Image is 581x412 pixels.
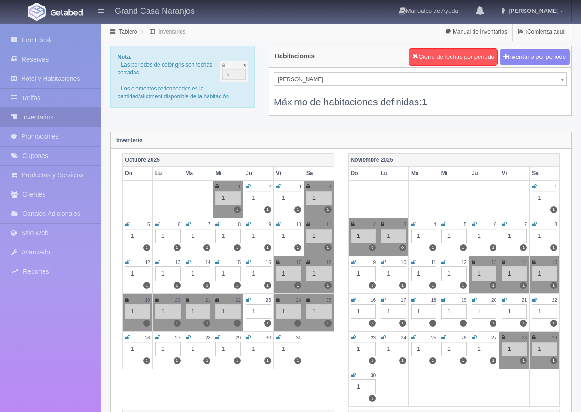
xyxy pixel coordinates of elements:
[530,167,560,180] th: Sa
[324,282,331,289] label: 1
[152,167,183,180] th: Lu
[304,167,334,180] th: Sa
[550,282,557,289] label: 1
[215,229,241,243] div: 1
[429,320,436,327] label: 1
[234,206,241,213] label: 1
[238,184,241,189] small: 1
[532,229,557,243] div: 1
[371,298,376,303] small: 16
[246,191,271,205] div: 1
[296,298,301,303] small: 24
[276,229,301,243] div: 1
[178,222,181,227] small: 6
[143,357,150,364] label: 1
[422,96,427,107] b: 1
[351,304,376,319] div: 1
[203,320,210,327] label: 1
[234,357,241,364] label: 1
[552,298,557,303] small: 22
[205,260,210,265] small: 14
[296,222,301,227] small: 10
[409,48,498,66] button: Cierre de fechas por periodo
[399,357,406,364] label: 1
[215,266,241,281] div: 1
[246,229,271,243] div: 1
[294,282,301,289] label: 1
[500,49,570,66] button: Inventario por periodo
[506,7,558,14] span: [PERSON_NAME]
[499,167,530,180] th: Vi
[294,357,301,364] label: 1
[234,282,241,289] label: 1
[513,23,571,41] a: ¡Comienza aquí!
[147,222,150,227] small: 5
[266,260,271,265] small: 16
[236,298,241,303] small: 22
[502,229,527,243] div: 1
[268,184,271,189] small: 2
[329,184,332,189] small: 4
[378,167,409,180] th: Lu
[236,335,241,340] small: 29
[220,61,248,82] img: cutoff.png
[431,298,436,303] small: 18
[326,298,331,303] small: 25
[532,342,557,356] div: 1
[441,229,467,243] div: 1
[274,86,567,108] div: Máximo de habitaciones definidas:
[174,282,181,289] label: 1
[369,395,376,402] label: 1
[399,244,406,251] label: 0
[326,222,331,227] small: 11
[491,298,496,303] small: 20
[460,282,467,289] label: 1
[401,260,406,265] small: 10
[266,335,271,340] small: 30
[520,282,527,289] label: 1
[215,191,241,205] div: 1
[532,191,557,205] div: 1
[460,357,467,364] label: 1
[520,357,527,364] label: 1
[125,266,150,281] div: 1
[205,335,210,340] small: 28
[381,342,406,356] div: 1
[472,304,497,319] div: 1
[373,222,376,227] small: 2
[264,244,271,251] label: 1
[306,191,332,205] div: 1
[123,153,334,167] th: Octubre 2025
[491,335,496,340] small: 27
[472,342,497,356] div: 1
[158,28,186,35] a: Inventarios
[264,282,271,289] label: 1
[429,244,436,251] label: 1
[125,342,150,356] div: 1
[213,167,243,180] th: Mi
[502,266,527,281] div: 1
[155,229,181,243] div: 1
[268,222,271,227] small: 9
[472,266,497,281] div: 1
[460,244,467,251] label: 1
[326,260,331,265] small: 18
[324,244,331,251] label: 1
[174,320,181,327] label: 1
[490,244,496,251] label: 1
[238,222,241,227] small: 8
[274,72,567,86] a: [PERSON_NAME]
[490,282,496,289] label: 1
[532,304,557,319] div: 1
[155,342,181,356] div: 1
[490,357,496,364] label: 1
[294,206,301,213] label: 1
[145,298,150,303] small: 19
[371,373,376,378] small: 30
[460,320,467,327] label: 1
[143,282,150,289] label: 1
[186,266,211,281] div: 1
[203,282,210,289] label: 1
[186,304,211,319] div: 1
[246,266,271,281] div: 1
